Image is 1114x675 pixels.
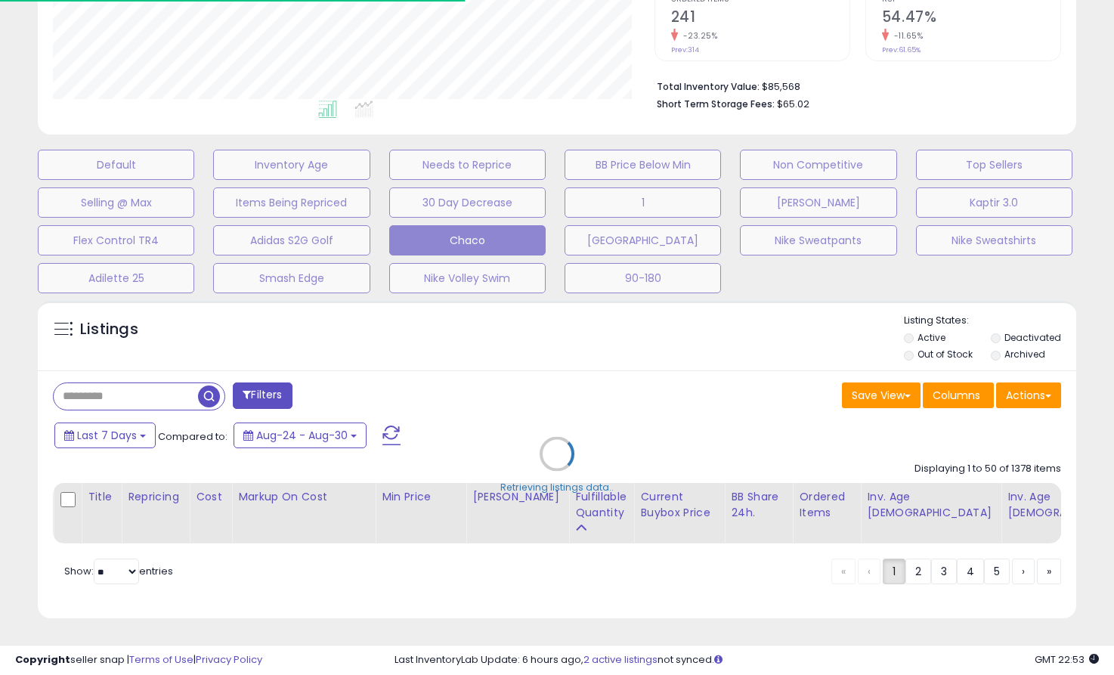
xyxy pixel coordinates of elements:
button: 90-180 [565,263,721,293]
small: Prev: 314 [671,45,699,54]
small: -11.65% [889,30,924,42]
button: Kaptir 3.0 [916,187,1072,218]
button: Selling @ Max [38,187,194,218]
button: Items Being Repriced [213,187,370,218]
div: seller snap | | [15,653,262,667]
button: Nike Sweatshirts [916,225,1072,255]
button: 30 Day Decrease [389,187,546,218]
span: $65.02 [777,97,809,111]
button: Non Competitive [740,150,896,180]
li: $85,568 [657,76,1050,94]
small: -23.25% [678,30,718,42]
div: Retrieving listings data.. [500,480,614,494]
button: Nike Volley Swim [389,263,546,293]
small: Prev: 61.65% [882,45,921,54]
span: 2025-09-7 22:53 GMT [1035,652,1099,667]
a: 2 active listings [583,652,658,667]
h2: 54.47% [882,8,1060,29]
button: [GEOGRAPHIC_DATA] [565,225,721,255]
button: 1 [565,187,721,218]
button: Smash Edge [213,263,370,293]
button: Needs to Reprice [389,150,546,180]
a: Privacy Policy [196,652,262,667]
button: Flex Control TR4 [38,225,194,255]
b: Total Inventory Value: [657,80,760,93]
button: Chaco [389,225,546,255]
h2: 241 [671,8,849,29]
strong: Copyright [15,652,70,667]
button: Nike Sweatpants [740,225,896,255]
button: [PERSON_NAME] [740,187,896,218]
button: BB Price Below Min [565,150,721,180]
b: Short Term Storage Fees: [657,98,775,110]
div: Last InventoryLab Update: 6 hours ago, not synced. [395,653,1099,667]
a: Terms of Use [129,652,193,667]
button: Inventory Age [213,150,370,180]
button: Adilette 25 [38,263,194,293]
button: Adidas S2G Golf [213,225,370,255]
button: Top Sellers [916,150,1072,180]
button: Default [38,150,194,180]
